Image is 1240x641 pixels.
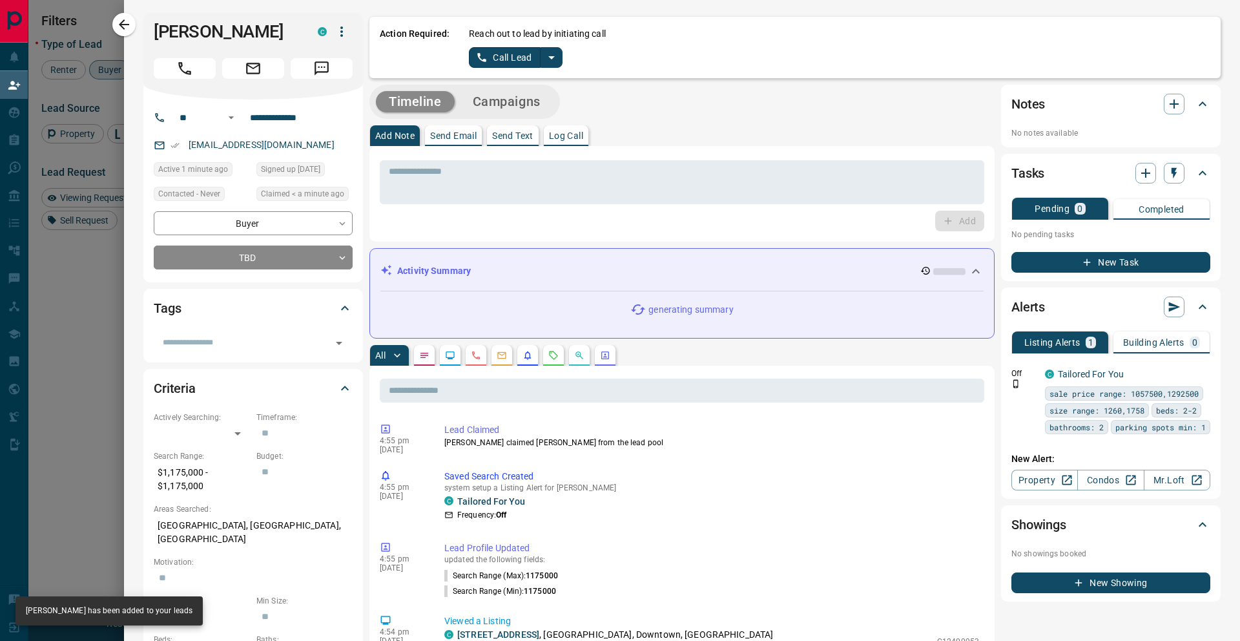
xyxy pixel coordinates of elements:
p: Listing Alerts [1024,338,1080,347]
a: Tailored For You [1058,369,1124,379]
p: Pending [1035,204,1069,213]
div: condos.ca [318,27,327,36]
a: Tailored For You [457,496,525,507]
div: Tasks [1011,158,1210,189]
p: 4:55 pm [380,483,425,492]
button: New Task [1011,252,1210,273]
span: Signed up [DATE] [261,163,320,176]
h2: Notes [1011,94,1045,114]
svg: Notes [419,350,429,361]
p: No pending tasks [1011,225,1210,244]
span: parking spots min: 1 [1115,421,1206,434]
svg: Lead Browsing Activity [445,350,455,361]
div: Tue May 06 2025 [256,162,353,180]
p: Saved Search Created [444,470,979,483]
p: 4:55 pm [380,554,425,563]
div: Activity Summary [380,259,984,283]
p: Search Range: [154,450,250,462]
button: Open [330,334,348,352]
svg: Agent Actions [600,350,610,361]
span: beds: 2-2 [1156,404,1197,417]
a: [EMAIL_ADDRESS][DOMAIN_NAME] [189,140,335,150]
div: Notes [1011,89,1210,120]
p: Lead Claimed [444,423,979,437]
p: Log Call [549,131,583,140]
p: Budget: [256,450,353,462]
span: Contacted - Never [158,187,220,200]
p: 4:54 pm [380,627,425,636]
span: Claimed < a minute ago [261,187,344,200]
p: 0 [1192,338,1197,347]
svg: Opportunities [574,350,584,361]
h1: [PERSON_NAME] [154,21,298,42]
p: Send Text [492,131,533,140]
p: Lead Profile Updated [444,541,979,555]
div: Tue Sep 16 2025 [256,187,353,205]
div: Criteria [154,373,353,404]
button: Open [223,110,239,125]
a: Condos [1077,470,1144,490]
p: [GEOGRAPHIC_DATA], [GEOGRAPHIC_DATA], [GEOGRAPHIC_DATA] [154,515,353,550]
p: Timeframe: [256,412,353,423]
p: All [375,351,386,360]
div: [PERSON_NAME] has been added to your leads [26,600,192,622]
svg: Requests [548,350,559,361]
span: 1175000 [526,571,558,580]
p: Search Range (Max) : [444,570,558,582]
span: size range: 1260,1758 [1049,404,1144,417]
span: 1175000 [524,587,556,596]
p: generating summary [648,303,733,317]
div: condos.ca [444,496,453,505]
p: Reach out to lead by initiating call [469,27,606,41]
p: updated the following fields: [444,555,979,564]
p: Actively Searching: [154,412,250,423]
p: No showings booked [1011,548,1210,560]
button: New Showing [1011,573,1210,593]
div: Tue Sep 16 2025 [154,162,250,180]
p: system setup a Listing Alert for [PERSON_NAME] [444,483,979,492]
a: [STREET_ADDRESS] [457,629,539,640]
p: [DATE] [380,563,425,573]
span: sale price range: 1057500,1292500 [1049,387,1199,400]
p: Send Email [430,131,477,140]
h2: Tasks [1011,163,1044,184]
p: Home Type: [154,595,250,607]
p: [PERSON_NAME] claimed [PERSON_NAME] from the lead pool [444,437,979,448]
h2: Tags [154,298,181,319]
p: 4:55 pm [380,436,425,445]
p: [DATE] [380,445,425,454]
p: Search Range (Min) : [444,585,556,597]
p: Areas Searched: [154,503,353,515]
p: Add Note [375,131,415,140]
span: Call [154,58,216,79]
span: Message [291,58,353,79]
div: split button [469,47,563,68]
p: 1 [1088,338,1093,347]
div: Tags [154,293,353,324]
p: Frequency: [457,509,506,521]
span: Email [222,58,284,79]
p: Min Size: [256,595,353,607]
p: $1,175,000 - $1,175,000 [154,462,250,497]
p: Activity Summary [397,264,471,278]
svg: Push Notification Only [1011,379,1020,388]
p: Motivation: [154,556,353,568]
div: condos.ca [444,630,453,639]
h2: Alerts [1011,297,1045,317]
p: Completed [1139,205,1184,214]
svg: Email Verified [170,141,180,150]
span: Active 1 minute ago [158,163,228,176]
div: Buyer [154,211,353,235]
p: Action Required: [380,27,449,68]
button: Campaigns [460,91,553,112]
div: Showings [1011,509,1210,540]
div: TBD [154,246,353,269]
h2: Criteria [154,378,196,399]
p: New Alert: [1011,452,1210,466]
h2: Showings [1011,514,1066,535]
span: bathrooms: 2 [1049,421,1104,434]
p: Building Alerts [1123,338,1184,347]
strong: Off [496,510,506,520]
p: 0 [1077,204,1082,213]
div: condos.ca [1045,370,1054,379]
